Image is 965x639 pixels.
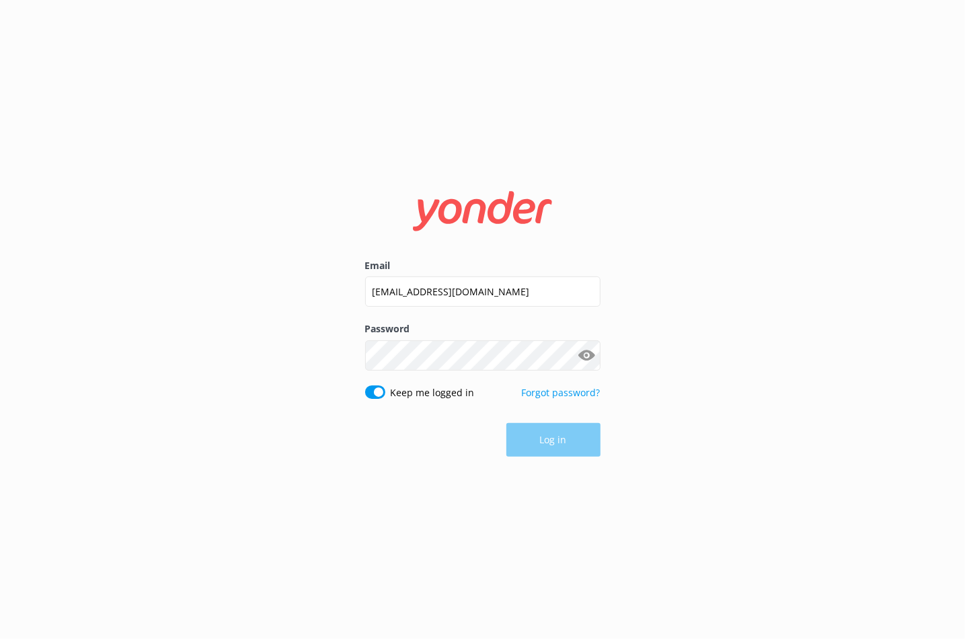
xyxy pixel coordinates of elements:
[574,342,601,369] button: Show password
[522,386,601,399] a: Forgot password?
[365,322,601,336] label: Password
[365,276,601,307] input: user@emailaddress.com
[365,258,601,273] label: Email
[391,385,475,400] label: Keep me logged in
